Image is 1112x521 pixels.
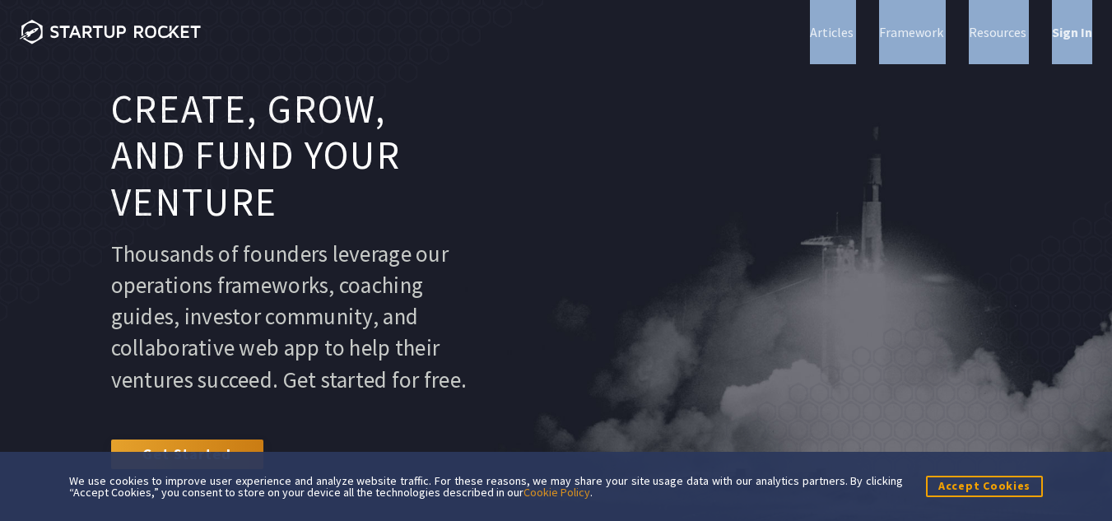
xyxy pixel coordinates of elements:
[926,476,1043,496] button: Accept Cookies
[876,23,943,41] a: Framework
[111,238,471,394] p: Thousands of founders leverage our operations frameworks, coaching guides, investor community, an...
[523,485,590,500] a: Cookie Policy
[111,440,263,469] a: Get Started
[69,475,903,498] div: We use cookies to improve user experience and analyze website traffic. For these reasons, we may ...
[111,86,471,226] h1: Create, grow, and fund your venture
[1049,23,1092,41] a: Sign In
[965,23,1026,41] a: Resources
[807,23,854,41] a: Articles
